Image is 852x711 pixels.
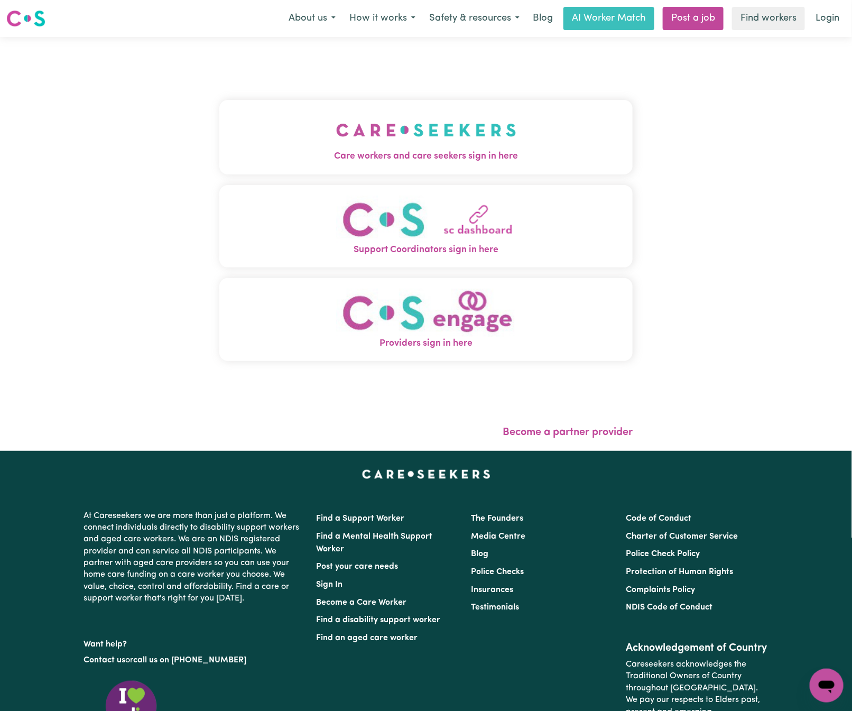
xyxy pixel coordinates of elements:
[282,7,342,30] button: About us
[422,7,526,30] button: Safety & resources
[809,7,846,30] a: Login
[471,603,519,612] a: Testimonials
[503,427,633,438] a: Become a partner provider
[471,550,488,558] a: Blog
[342,7,422,30] button: How it works
[219,100,633,174] button: Care workers and care seekers sign in here
[219,150,633,163] span: Care workers and care seekers sign in here
[626,514,692,523] a: Code of Conduct
[732,7,805,30] a: Find workers
[316,598,406,607] a: Become a Care Worker
[471,586,513,594] a: Insurances
[84,634,303,650] p: Want help?
[84,656,125,664] a: Contact us
[471,568,524,576] a: Police Checks
[219,278,633,361] button: Providers sign in here
[316,532,432,553] a: Find a Mental Health Support Worker
[471,532,525,541] a: Media Centre
[316,580,342,589] a: Sign In
[626,550,700,558] a: Police Check Policy
[362,470,490,478] a: Careseekers home page
[626,568,734,576] a: Protection of Human Rights
[526,7,559,30] a: Blog
[810,669,844,703] iframe: Button to launch messaging window
[219,185,633,268] button: Support Coordinators sign in here
[6,9,45,28] img: Careseekers logo
[133,656,246,664] a: call us on [PHONE_NUMBER]
[563,7,654,30] a: AI Worker Match
[626,586,696,594] a: Complaints Policy
[316,562,398,571] a: Post your care needs
[219,337,633,350] span: Providers sign in here
[219,243,633,257] span: Support Coordinators sign in here
[626,642,768,654] h2: Acknowledgement of Country
[84,506,303,609] p: At Careseekers we are more than just a platform. We connect individuals directly to disability su...
[316,514,404,523] a: Find a Support Worker
[663,7,724,30] a: Post a job
[471,514,523,523] a: The Founders
[84,650,303,670] p: or
[316,616,440,624] a: Find a disability support worker
[626,532,738,541] a: Charter of Customer Service
[6,6,45,31] a: Careseekers logo
[316,634,418,642] a: Find an aged care worker
[626,603,713,612] a: NDIS Code of Conduct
